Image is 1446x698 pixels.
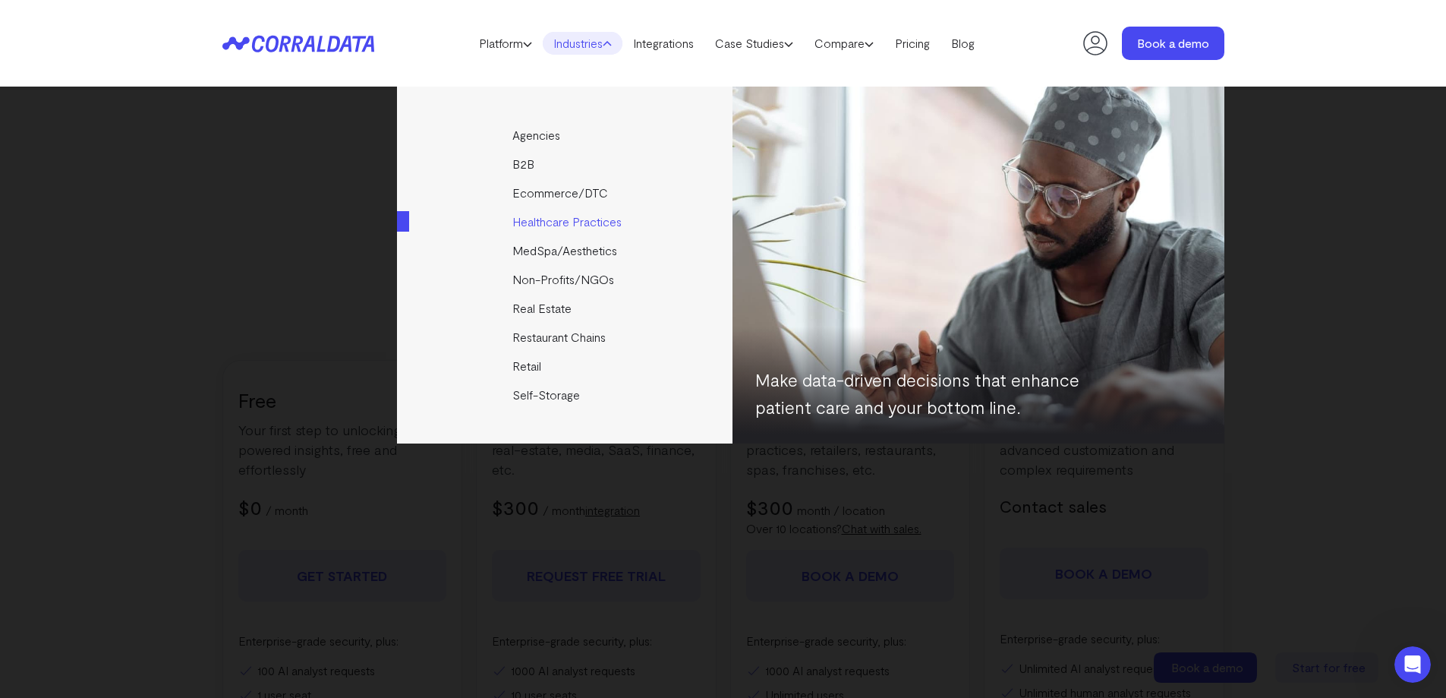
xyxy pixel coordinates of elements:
a: Industries [543,32,622,55]
a: Healthcare Practices [397,207,735,236]
a: B2B [397,150,735,178]
a: Agencies [397,121,735,150]
a: Book a demo [1122,27,1224,60]
a: Pricing [884,32,940,55]
a: Self-Storage [397,381,735,409]
a: Integrations [622,32,704,55]
a: Retail [397,352,735,381]
a: Restaurant Chains [397,323,735,352]
a: Real Estate [397,294,735,323]
a: Blog [940,32,985,55]
a: MedSpa/Aesthetics [397,236,735,265]
a: Platform [468,32,543,55]
p: Make data-driven decisions that enhance patient care and your bottom line. [755,366,1097,421]
a: Case Studies [704,32,804,55]
a: Ecommerce/DTC [397,178,735,207]
a: Compare [804,32,884,55]
iframe: Intercom live chat [1394,646,1431,683]
a: Non-Profits/NGOs [397,265,735,294]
